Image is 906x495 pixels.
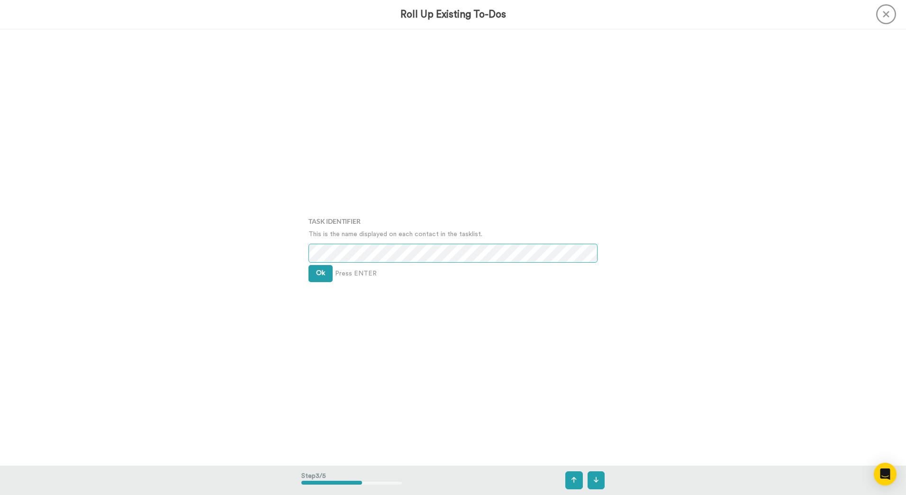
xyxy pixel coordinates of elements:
[874,463,897,486] div: Open Intercom Messenger
[308,265,333,282] button: Ok
[308,229,598,239] p: This is the name displayed on each contact in the tasklist.
[335,269,377,278] span: Press ENTER
[308,218,598,225] h4: Task Identifier
[301,467,402,494] div: Step 3 / 5
[316,270,325,276] span: Ok
[400,9,506,20] h3: Roll Up Existing To-Dos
